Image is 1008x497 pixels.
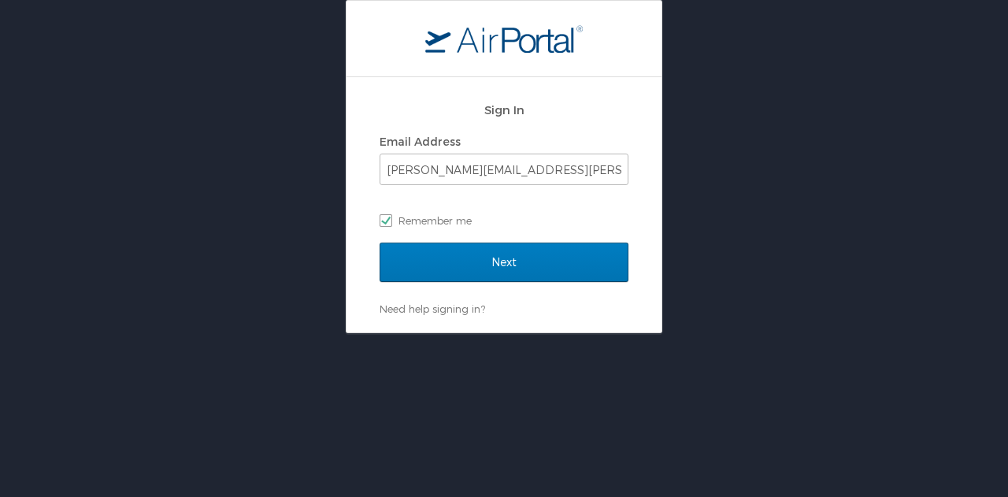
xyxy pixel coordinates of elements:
[380,209,628,232] label: Remember me
[380,302,485,315] a: Need help signing in?
[380,101,628,119] h2: Sign In
[380,243,628,282] input: Next
[425,24,583,53] img: logo
[380,135,461,148] label: Email Address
